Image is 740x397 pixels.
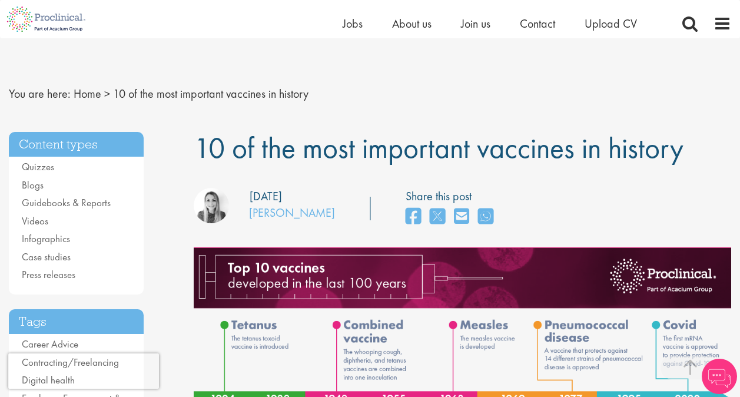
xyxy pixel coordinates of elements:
a: share on whats app [478,204,493,230]
img: Hannah Burke [194,188,229,223]
span: 10 of the most important vaccines in history [113,86,308,101]
a: Jobs [343,16,363,31]
iframe: reCAPTCHA [8,353,159,389]
a: Guidebooks & Reports [22,196,111,209]
span: 10 of the most important vaccines in history [194,129,683,167]
label: Share this post [406,188,499,205]
span: You are here: [9,86,71,101]
a: Press releases [22,268,75,281]
a: Career Advice [22,338,78,350]
span: > [104,86,110,101]
a: Blogs [22,178,44,191]
a: About us [392,16,432,31]
a: Infographics [22,232,70,245]
a: [PERSON_NAME] [249,205,335,220]
a: share on facebook [406,204,421,230]
div: [DATE] [250,188,282,205]
a: Quizzes [22,160,54,173]
a: share on email [454,204,469,230]
img: Chatbot [702,359,737,394]
a: Join us [461,16,490,31]
a: Videos [22,214,48,227]
a: share on twitter [430,204,445,230]
a: Contact [520,16,555,31]
a: Upload CV [585,16,637,31]
h3: Tags [9,309,144,335]
h3: Content types [9,132,144,157]
a: Case studies [22,250,71,263]
a: breadcrumb link [74,86,101,101]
